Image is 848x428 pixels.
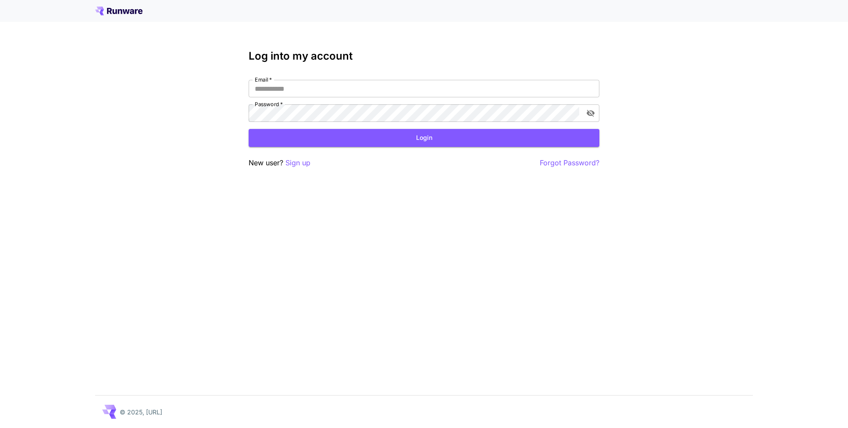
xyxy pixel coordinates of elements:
button: Forgot Password? [540,157,599,168]
label: Password [255,100,283,108]
p: © 2025, [URL] [120,407,162,417]
button: Sign up [285,157,310,168]
p: New user? [249,157,310,168]
button: toggle password visibility [583,105,599,121]
button: Login [249,129,599,147]
h3: Log into my account [249,50,599,62]
label: Email [255,76,272,83]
